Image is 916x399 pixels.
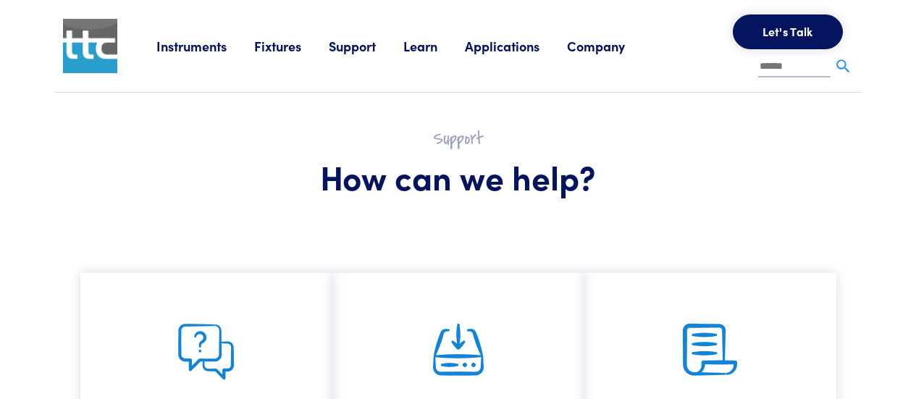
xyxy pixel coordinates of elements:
img: documents.png [683,324,737,376]
button: Let's Talk [733,14,843,49]
h1: How can we help? [89,156,828,198]
a: Fixtures [254,37,329,55]
a: Applications [465,37,567,55]
img: troubleshooting.png [178,324,234,380]
a: Instruments [156,37,254,55]
h2: Support [89,127,828,150]
a: Learn [403,37,465,55]
a: Company [567,37,652,55]
img: ttc_logo_1x1_v1.0.png [63,19,117,73]
a: Support [329,37,403,55]
img: upgrade.png [433,324,484,376]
